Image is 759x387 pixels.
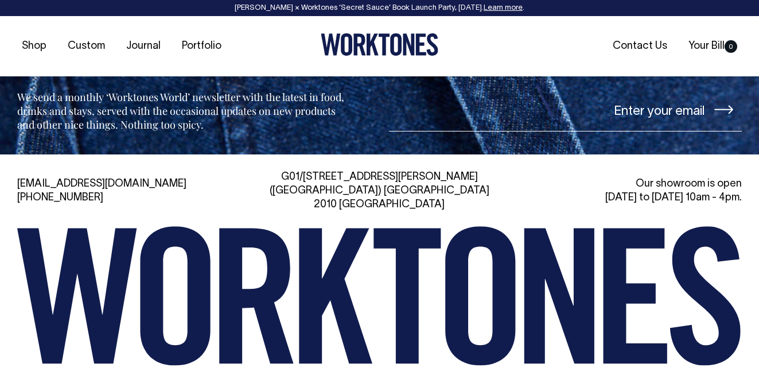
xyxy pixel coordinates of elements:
a: Journal [122,37,165,56]
a: [EMAIL_ADDRESS][DOMAIN_NAME] [17,179,186,189]
a: Custom [63,37,110,56]
span: 0 [725,40,737,53]
div: Our showroom is open [DATE] to [DATE] 10am - 4pm. [512,177,742,205]
input: Enter your email [389,88,742,131]
a: Contact Us [608,37,672,56]
a: [PHONE_NUMBER] [17,193,103,203]
div: [PERSON_NAME] × Worktones ‘Secret Sauce’ Book Launch Party, [DATE]. . [11,4,748,12]
a: Learn more [484,5,523,11]
div: G01/[STREET_ADDRESS][PERSON_NAME] ([GEOGRAPHIC_DATA]) [GEOGRAPHIC_DATA] 2010 [GEOGRAPHIC_DATA] [264,171,495,212]
a: Shop [17,37,51,56]
a: Portfolio [177,37,226,56]
p: We send a monthly ‘Worktones World’ newsletter with the latest in food, drinks and stays, served ... [17,90,348,131]
a: Your Bill0 [684,37,742,56]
